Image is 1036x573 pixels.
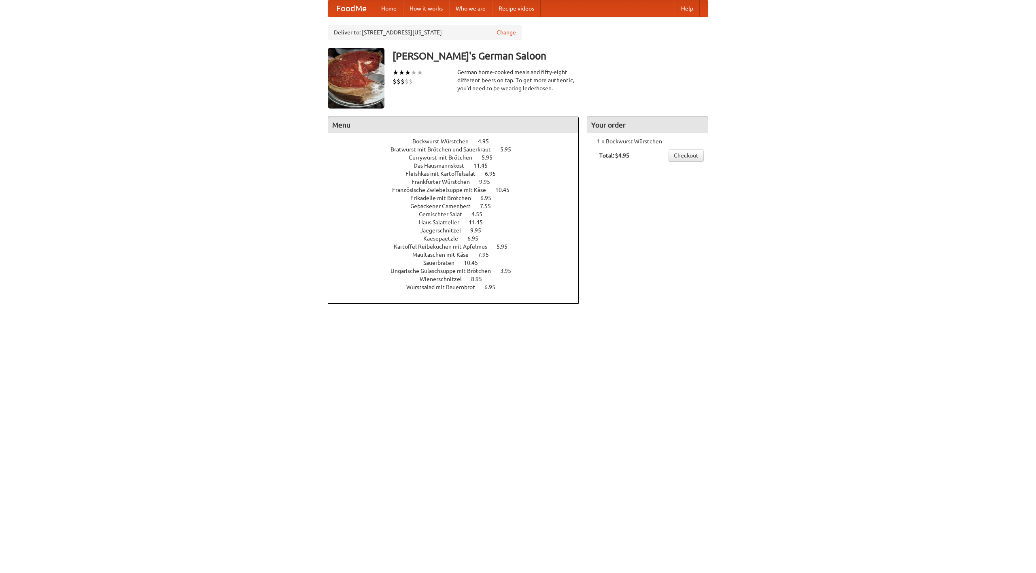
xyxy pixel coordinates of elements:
span: Das Hausmannskost [414,162,472,169]
span: 6.95 [480,195,499,201]
li: $ [393,77,397,86]
a: Currywurst mit Brötchen 5.95 [409,154,507,161]
span: 6.95 [467,235,486,242]
span: 3.95 [500,268,519,274]
li: ★ [405,68,411,77]
span: Kaesepaetzle [423,235,466,242]
a: Haus Salatteller 11.45 [419,219,498,226]
a: Who we are [449,0,492,17]
a: Das Hausmannskost 11.45 [414,162,503,169]
li: ★ [393,68,399,77]
span: 6.95 [485,170,504,177]
li: ★ [399,68,405,77]
a: Recipe videos [492,0,541,17]
a: How it works [403,0,449,17]
li: ★ [411,68,417,77]
b: Total: $4.95 [599,152,629,159]
span: Jaegerschnitzel [420,227,469,234]
li: 1 × Bockwurst Würstchen [591,137,704,145]
a: Home [375,0,403,17]
span: Gemischter Salat [419,211,470,217]
span: 5.95 [497,243,516,250]
li: $ [405,77,409,86]
h4: Menu [328,117,578,133]
span: Frikadelle mit Brötchen [410,195,479,201]
a: Wurstsalad mit Bauernbrot 6.95 [406,284,510,290]
a: Bockwurst Würstchen 4.95 [412,138,504,145]
a: Jaegerschnitzel 9.95 [420,227,496,234]
span: 11.45 [469,219,491,226]
div: German home-cooked meals and fifty-eight different beers on tap. To get more authentic, you'd nee... [457,68,579,92]
a: Frankfurter Würstchen 9.95 [412,179,505,185]
span: 5.95 [482,154,501,161]
a: Help [675,0,700,17]
li: $ [397,77,401,86]
span: Wurstsalad mit Bauernbrot [406,284,483,290]
span: Maultaschen mit Käse [412,251,477,258]
span: 10.45 [464,260,486,266]
span: Wienerschnitzel [420,276,470,282]
span: 4.55 [471,211,490,217]
a: Ungarische Gulaschsuppe mit Brötchen 3.95 [391,268,526,274]
span: 7.95 [478,251,497,258]
span: 10.45 [495,187,518,193]
h3: [PERSON_NAME]'s German Saloon [393,48,708,64]
span: 9.95 [479,179,498,185]
span: Ungarische Gulaschsuppe mit Brötchen [391,268,499,274]
a: Kaesepaetzle 6.95 [423,235,493,242]
span: Fleishkas mit Kartoffelsalat [405,170,484,177]
span: 7.55 [480,203,499,209]
span: 11.45 [473,162,496,169]
span: 8.95 [471,276,490,282]
li: $ [401,77,405,86]
span: Kartoffel Reibekuchen mit Apfelmus [394,243,495,250]
a: Frikadelle mit Brötchen 6.95 [410,195,506,201]
span: Frankfurter Würstchen [412,179,478,185]
a: Maultaschen mit Käse 7.95 [412,251,504,258]
a: Fleishkas mit Kartoffelsalat 6.95 [405,170,511,177]
span: Bockwurst Würstchen [412,138,477,145]
a: Change [497,28,516,36]
a: Kartoffel Reibekuchen mit Apfelmus 5.95 [394,243,522,250]
h4: Your order [587,117,708,133]
span: Haus Salatteller [419,219,467,226]
a: Französische Zwiebelsuppe mit Käse 10.45 [392,187,524,193]
span: 5.95 [500,146,519,153]
div: Deliver to: [STREET_ADDRESS][US_STATE] [328,25,522,40]
a: Gemischter Salat 4.55 [419,211,497,217]
li: $ [409,77,413,86]
a: Sauerbraten 10.45 [423,260,493,266]
img: angular.jpg [328,48,384,109]
span: Sauerbraten [423,260,463,266]
a: Gebackener Camenbert 7.55 [410,203,506,209]
a: Wienerschnitzel 8.95 [420,276,497,282]
span: 9.95 [470,227,489,234]
a: Checkout [669,149,704,162]
span: 4.95 [478,138,497,145]
span: Currywurst mit Brötchen [409,154,480,161]
span: Französische Zwiebelsuppe mit Käse [392,187,494,193]
li: ★ [417,68,423,77]
a: Bratwurst mit Brötchen und Sauerkraut 5.95 [391,146,526,153]
span: Bratwurst mit Brötchen und Sauerkraut [391,146,499,153]
span: Gebackener Camenbert [410,203,479,209]
span: 6.95 [484,284,503,290]
a: FoodMe [328,0,375,17]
